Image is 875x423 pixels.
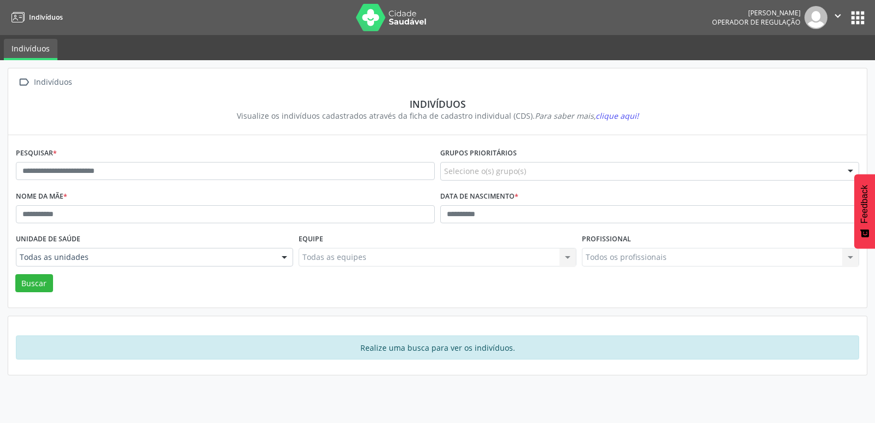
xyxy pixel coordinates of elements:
label: Unidade de saúde [16,231,80,248]
div: Realize uma busca para ver os indivíduos. [16,335,859,360]
span: clique aqui! [596,111,639,121]
span: Indivíduos [29,13,63,22]
label: Equipe [299,231,323,248]
i:  [832,10,844,22]
span: Feedback [860,185,870,223]
label: Nome da mãe [16,188,67,205]
button:  [827,6,848,29]
div: Visualize os indivíduos cadastrados através da ficha de cadastro individual (CDS). [24,110,851,121]
span: Selecione o(s) grupo(s) [444,165,526,177]
div: Indivíduos [32,74,74,90]
label: Pesquisar [16,145,57,162]
div: Indivíduos [24,98,851,110]
img: img [804,6,827,29]
button: Feedback - Mostrar pesquisa [854,174,875,248]
i:  [16,74,32,90]
label: Data de nascimento [440,188,518,205]
a:  Indivíduos [16,74,74,90]
button: apps [848,8,867,27]
div: [PERSON_NAME] [712,8,801,18]
label: Grupos prioritários [440,145,517,162]
i: Para saber mais, [535,111,639,121]
label: Profissional [582,231,631,248]
a: Indivíduos [4,39,57,60]
span: Operador de regulação [712,18,801,27]
a: Indivíduos [8,8,63,26]
button: Buscar [15,274,53,293]
span: Todas as unidades [20,252,271,263]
